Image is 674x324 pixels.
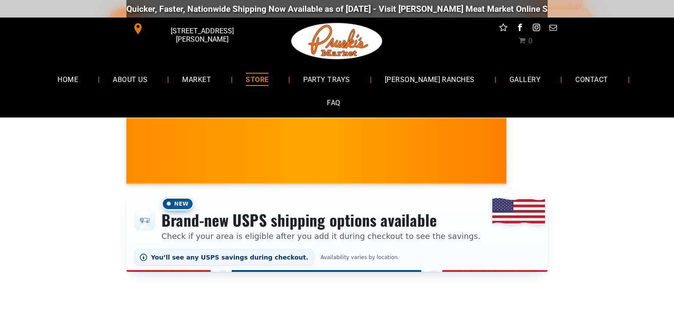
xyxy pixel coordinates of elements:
[531,22,542,36] a: instagram
[290,18,384,65] img: Pruski-s+Market+HQ+Logo2-1920w.png
[100,68,161,91] a: ABOUT US
[151,254,308,261] span: You’ll see any USPS savings during checkout.
[161,210,480,230] h3: Brand-new USPS shipping options available
[233,68,282,91] a: STORE
[290,68,363,91] a: PARTY TRAYS
[514,22,526,36] a: facebook
[318,254,402,260] span: Availability varies by location.
[146,22,259,48] span: [STREET_ADDRESS][PERSON_NAME]
[314,91,353,114] a: FAQ
[498,22,509,36] a: Social network
[372,68,488,91] a: [PERSON_NAME] RANCHES
[562,68,621,91] a: CONTACT
[126,191,548,272] div: Shipping options announcement
[528,37,532,45] span: 0
[126,4,658,14] div: Quicker, Faster, Nationwide Shipping Now Available as of [DATE] - Visit [PERSON_NAME] Meat Market...
[169,68,224,91] a: MARKET
[161,230,480,242] p: Check if your area is eligible after you add it during checkout to see the savings.
[161,197,194,210] span: New
[496,68,554,91] a: GALLERY
[44,68,91,91] a: HOME
[126,22,261,36] a: [STREET_ADDRESS][PERSON_NAME]
[548,22,559,36] a: email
